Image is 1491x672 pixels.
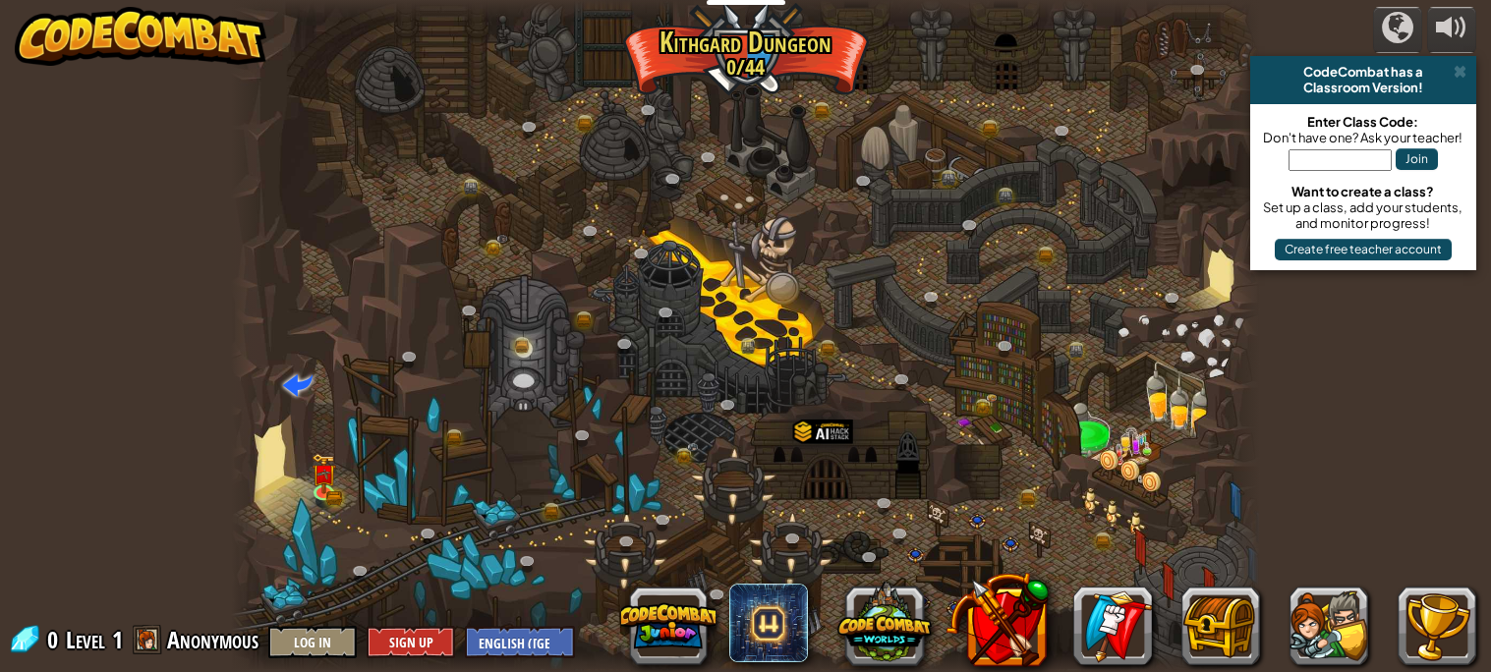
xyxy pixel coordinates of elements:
span: 1 [112,624,123,655]
img: portrait.png [496,234,508,243]
div: Classroom Version! [1258,80,1468,95]
span: Level [66,624,105,656]
button: Log In [268,626,357,658]
button: Join [1396,148,1438,170]
img: level-banner-unlock.png [312,454,336,495]
div: Want to create a class? [1260,184,1466,199]
div: Set up a class, add your students, and monitor progress! [1260,199,1466,231]
button: Create free teacher account [1275,239,1452,260]
div: Don't have one? Ask your teacher! [1260,130,1466,145]
img: portrait.png [686,442,698,451]
img: CodeCombat - Learn how to code by playing a game [15,7,266,66]
div: Enter Class Code: [1260,114,1466,130]
img: portrait.png [316,469,331,479]
span: 0 [47,624,64,655]
button: Adjust volume [1427,7,1476,53]
span: Anonymous [167,624,258,655]
button: Campaigns [1373,7,1422,53]
div: CodeCombat has a [1258,64,1468,80]
button: Sign Up [367,626,455,658]
img: portrait.png [986,393,998,402]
